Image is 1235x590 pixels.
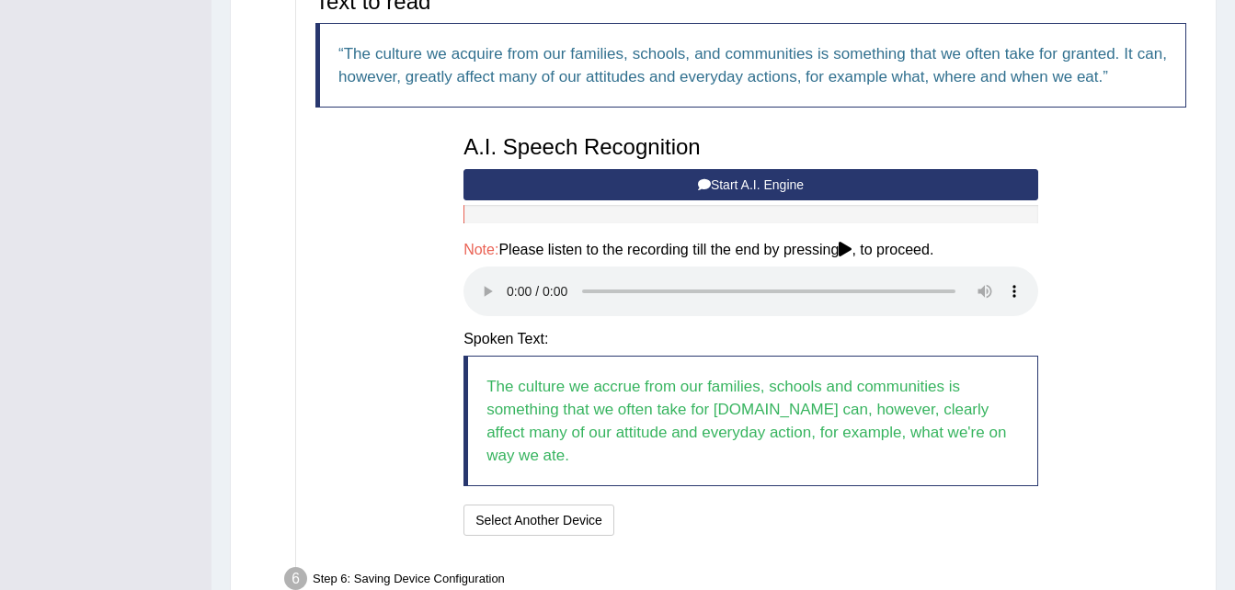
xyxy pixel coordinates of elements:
[463,242,1038,258] h4: Please listen to the recording till the end by pressing , to proceed.
[338,45,1167,85] q: The culture we acquire from our families, schools, and communities is something that we often tak...
[463,169,1038,200] button: Start A.I. Engine
[463,356,1038,486] blockquote: The culture we accrue from our families, schools and communities is something that we often take ...
[463,331,1038,347] h4: Spoken Text:
[463,505,614,536] button: Select Another Device
[463,242,498,257] span: Note:
[463,135,1038,159] h3: A.I. Speech Recognition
